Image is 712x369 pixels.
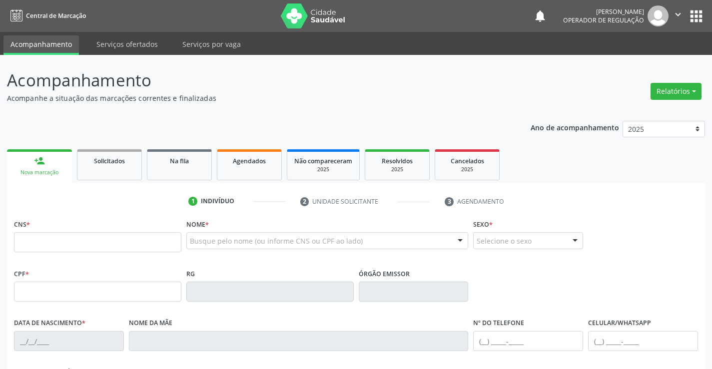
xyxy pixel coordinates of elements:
label: Celular/WhatsApp [588,316,651,331]
label: Nome [186,217,209,232]
label: Nome da mãe [129,316,172,331]
label: Sexo [473,217,493,232]
span: Cancelados [451,157,484,165]
label: Data de nascimento [14,316,85,331]
span: Selecione o sexo [477,236,532,246]
div: 2025 [294,166,352,173]
input: __/__/____ [14,331,124,351]
span: Resolvidos [382,157,413,165]
input: (__) _____-_____ [473,331,583,351]
button:  [669,5,688,26]
div: Nova marcação [14,169,65,176]
span: Na fila [170,157,189,165]
label: RG [186,266,195,282]
div: 2025 [372,166,422,173]
a: Serviços por vaga [175,35,248,53]
div: person_add [34,155,45,166]
span: Solicitados [94,157,125,165]
div: Indivíduo [201,197,234,206]
img: img [648,5,669,26]
span: Agendados [233,157,266,165]
span: Central de Marcação [26,11,86,20]
label: CPF [14,266,29,282]
button: Relatórios [651,83,702,100]
span: Operador de regulação [563,16,644,24]
div: 1 [188,197,197,206]
i:  [673,9,684,20]
a: Serviços ofertados [89,35,165,53]
p: Ano de acompanhamento [531,121,619,133]
button: notifications [533,9,547,23]
a: Acompanhamento [3,35,79,55]
div: [PERSON_NAME] [563,7,644,16]
input: (__) _____-_____ [588,331,698,351]
button: apps [688,7,705,25]
span: Busque pelo nome (ou informe CNS ou CPF ao lado) [190,236,363,246]
div: 2025 [442,166,492,173]
p: Acompanhamento [7,68,496,93]
label: CNS [14,217,30,232]
a: Central de Marcação [7,7,86,24]
p: Acompanhe a situação das marcações correntes e finalizadas [7,93,496,103]
span: Não compareceram [294,157,352,165]
label: Nº do Telefone [473,316,524,331]
label: Órgão emissor [359,266,410,282]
